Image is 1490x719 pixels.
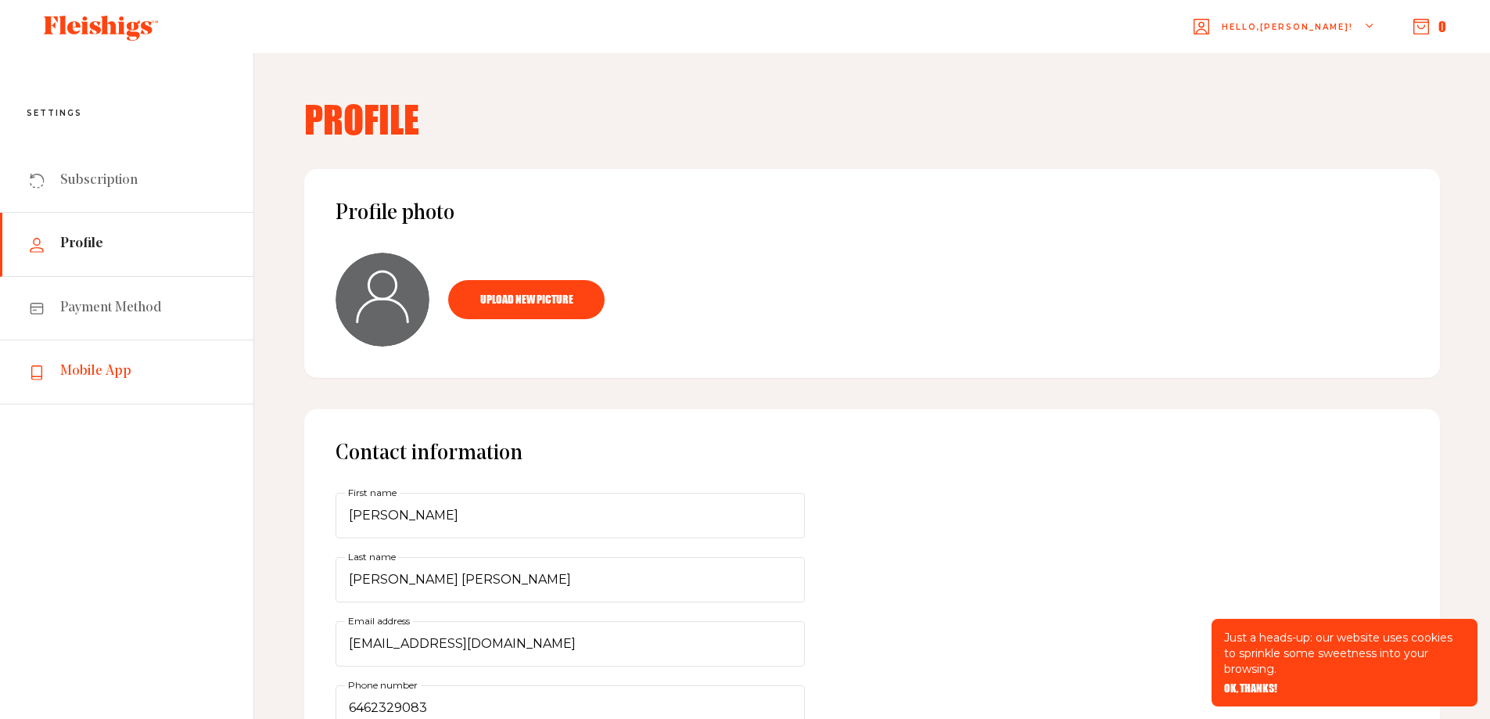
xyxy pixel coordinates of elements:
input: First name [336,493,805,538]
label: Phone number [345,677,421,694]
span: Payment Method [60,299,162,318]
span: Profile [60,235,103,253]
span: Hello, [PERSON_NAME] ! [1222,21,1353,58]
input: Email address [336,621,805,667]
span: Contact information [336,443,522,465]
button: OK, THANKS! [1224,683,1277,694]
span: Profile photo [336,200,1409,228]
label: Email address [345,613,413,630]
button: 0 [1413,18,1446,35]
p: Just a heads-up: our website uses cookies to sprinkle some sweetness into your browsing. [1224,630,1465,677]
label: Last name [345,548,399,566]
input: Last name [336,557,805,602]
h4: Profile [304,100,1440,138]
span: Mobile App [60,362,131,381]
img: Profile [336,253,429,347]
span: Subscription [60,171,138,190]
label: First name [345,484,400,502]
